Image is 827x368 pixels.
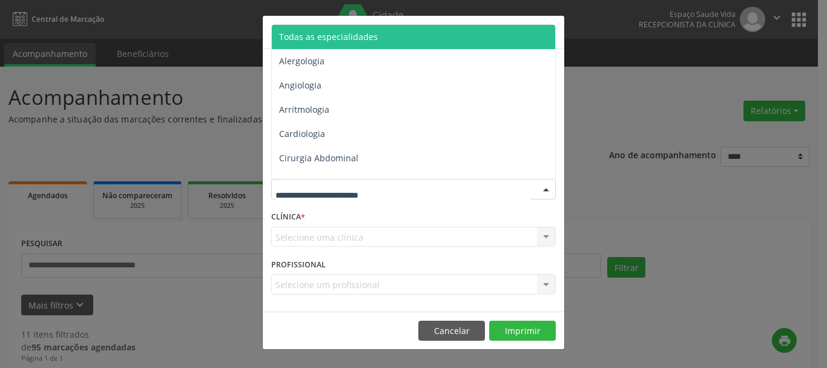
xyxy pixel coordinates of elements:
button: Imprimir [489,321,556,341]
span: Cirurgia Abdominal [279,152,358,164]
span: Alergologia [279,55,325,67]
button: Close [540,16,564,45]
span: Angiologia [279,79,321,91]
span: Cardiologia [279,128,325,139]
label: PROFISSIONAL [271,255,326,274]
span: Todas as especialidades [279,31,378,42]
h5: Relatório de agendamentos [271,24,410,40]
button: Cancelar [418,321,485,341]
span: Cirurgia Bariatrica [279,176,354,188]
label: CLÍNICA [271,208,305,227]
span: Arritmologia [279,104,329,115]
